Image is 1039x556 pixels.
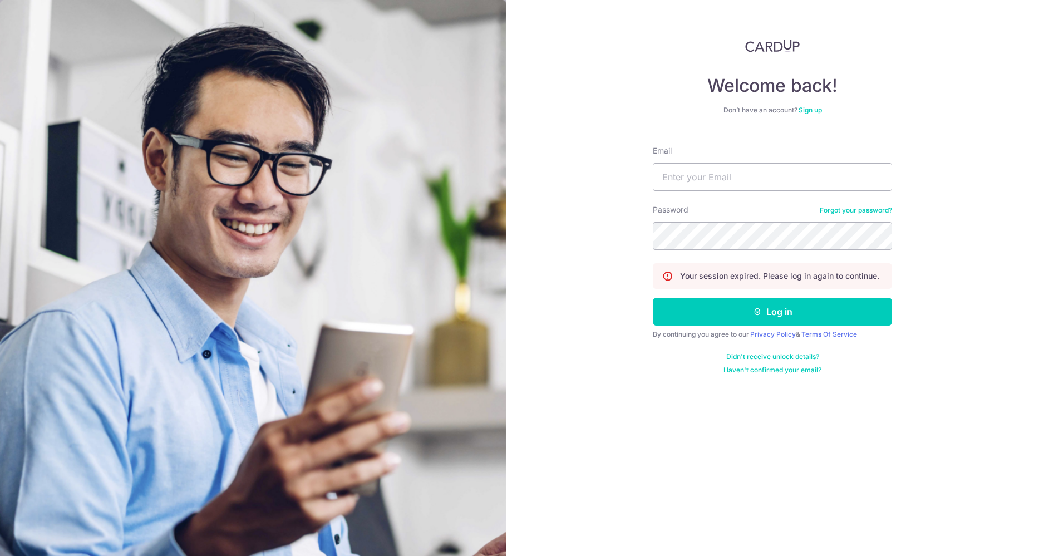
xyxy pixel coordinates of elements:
input: Enter your Email [653,163,892,191]
div: By continuing you agree to our & [653,330,892,339]
label: Email [653,145,672,156]
p: Your session expired. Please log in again to continue. [680,270,879,282]
a: Haven't confirmed your email? [723,366,821,375]
div: Don’t have an account? [653,106,892,115]
img: CardUp Logo [745,39,800,52]
h4: Welcome back! [653,75,892,97]
a: Terms Of Service [801,330,857,338]
a: Privacy Policy [750,330,796,338]
button: Log in [653,298,892,326]
a: Sign up [799,106,822,114]
a: Forgot your password? [820,206,892,215]
label: Password [653,204,688,215]
a: Didn't receive unlock details? [726,352,819,361]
